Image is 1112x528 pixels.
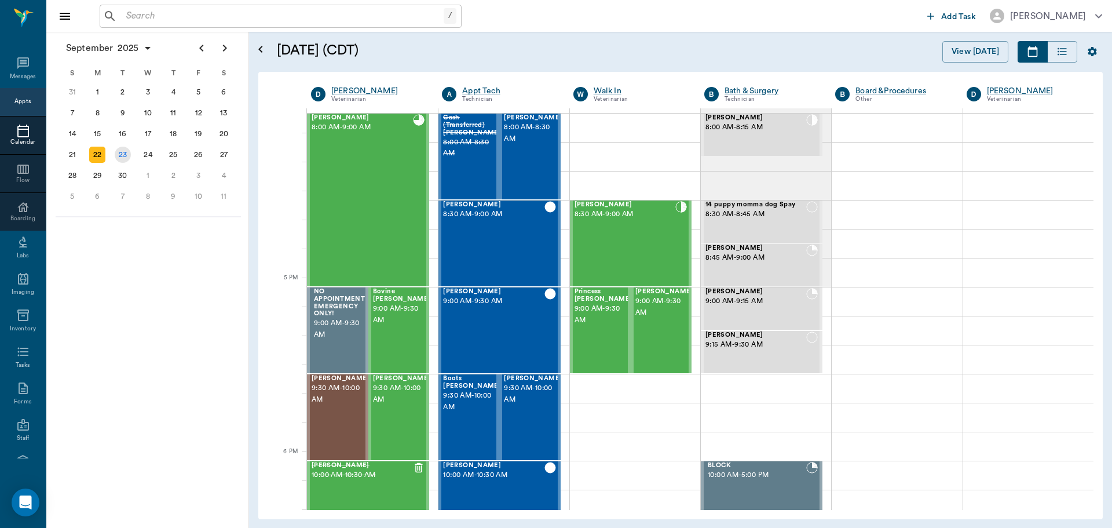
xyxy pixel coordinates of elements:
div: S [60,64,85,82]
div: Sunday, September 21, 2025 [64,147,81,163]
button: Next page [213,37,236,60]
span: 9:30 AM - 10:00 AM [504,383,562,406]
span: [PERSON_NAME] [705,332,806,339]
div: CANCELED, 8:00 AM - 8:30 AM [438,113,499,200]
div: Sunday, September 7, 2025 [64,105,81,121]
span: [PERSON_NAME] [705,245,806,252]
span: [PERSON_NAME] [312,114,413,122]
div: / [444,8,456,24]
div: Wednesday, October 8, 2025 [140,188,156,205]
div: Tuesday, September 16, 2025 [115,126,131,142]
div: Saturday, September 20, 2025 [215,126,232,142]
span: BLOCK [708,462,806,469]
span: Bovine [PERSON_NAME] [373,288,431,303]
div: CHECKED_IN, 8:30 AM - 9:00 AM [570,200,692,287]
span: 10:00 AM - 5:00 PM [708,469,806,481]
div: CHECKED_OUT, 9:30 AM - 10:00 AM [499,374,560,461]
div: BOOKED, 8:45 AM - 9:00 AM [701,243,822,287]
div: Technician [462,94,555,104]
span: 8:30 AM - 9:00 AM [443,209,544,220]
div: Thursday, October 9, 2025 [165,188,181,205]
a: Walk In [594,85,687,97]
div: Wednesday, October 1, 2025 [140,167,156,184]
div: [PERSON_NAME] [1010,9,1086,23]
div: 6 PM [268,446,298,475]
span: 8:00 AM - 8:15 AM [705,122,806,133]
span: 9:30 AM - 10:00 AM [443,390,501,413]
div: Friday, September 12, 2025 [191,105,207,121]
div: S [211,64,236,82]
span: 9:00 AM - 9:30 AM [575,303,632,326]
div: Wednesday, September 24, 2025 [140,147,156,163]
div: Board &Procedures [855,85,949,97]
div: READY_TO_CHECKOUT, 9:00 AM - 9:30 AM [631,287,692,374]
div: CHECKED_OUT, 8:30 AM - 9:00 AM [438,200,560,287]
button: [PERSON_NAME] [981,5,1111,27]
div: READY_TO_CHECKOUT, 9:30 AM - 10:00 AM [368,374,430,461]
a: Bath & Surgery [725,85,818,97]
span: 10:00 AM - 10:30 AM [443,469,544,481]
span: [PERSON_NAME] [705,114,806,122]
div: BOOKED, 9:00 AM - 9:15 AM [701,287,822,330]
div: Tuesday, September 30, 2025 [115,167,131,184]
div: B [835,87,850,101]
div: Friday, October 3, 2025 [191,167,207,184]
div: Saturday, October 4, 2025 [215,167,232,184]
div: Friday, September 5, 2025 [191,84,207,100]
span: [PERSON_NAME] [504,375,562,383]
button: Previous page [190,37,213,60]
div: READY_TO_CHECKOUT, 8:00 AM - 9:00 AM [307,113,429,287]
div: T [110,64,136,82]
div: Tuesday, October 7, 2025 [115,188,131,205]
div: T [160,64,186,82]
span: [PERSON_NAME] [312,375,370,383]
span: 2025 [115,40,141,56]
span: September [64,40,115,56]
div: Saturday, September 27, 2025 [215,147,232,163]
span: Princess [PERSON_NAME] [575,288,632,303]
input: Search [122,8,444,24]
span: 8:45 AM - 9:00 AM [705,252,806,264]
div: A [442,87,456,101]
div: READY_TO_CHECKOUT, 9:00 AM - 9:30 AM [570,287,631,374]
h5: [DATE] (CDT) [277,41,581,60]
div: CHECKED_OUT, 9:00 AM - 9:30 AM [438,287,560,374]
a: Appt Tech [462,85,555,97]
span: [PERSON_NAME] [635,288,693,296]
span: [PERSON_NAME] [443,201,544,209]
div: Appts [14,97,31,106]
div: Friday, October 10, 2025 [191,188,207,205]
div: NOT_CONFIRMED, 9:15 AM - 9:30 AM [701,330,822,374]
div: CHECKED_OUT, 9:30 AM - 10:00 AM [438,374,499,461]
button: View [DATE] [942,41,1008,63]
span: Cash (Transferred) [PERSON_NAME] [443,114,501,136]
div: M [85,64,111,82]
div: CHECKED_OUT, 9:30 AM - 10:00 AM [307,374,368,461]
span: [PERSON_NAME] [443,462,544,469]
div: Monday, September 15, 2025 [89,126,105,142]
div: Thursday, September 25, 2025 [165,147,181,163]
a: [PERSON_NAME] [987,85,1080,97]
div: CHECKED_IN, 8:00 AM - 8:15 AM [701,113,822,156]
span: 8:30 AM - 9:00 AM [575,209,675,220]
span: 8:00 AM - 8:30 AM [504,122,562,145]
div: Monday, September 22, 2025 [89,147,105,163]
div: Today, Tuesday, September 23, 2025 [115,147,131,163]
button: Close drawer [53,5,76,28]
span: [PERSON_NAME] [575,201,675,209]
div: Saturday, September 6, 2025 [215,84,232,100]
span: 10:00 AM - 10:30 AM [312,469,413,481]
span: 8:30 AM - 8:45 AM [705,209,806,220]
div: Sunday, August 31, 2025 [64,84,81,100]
button: Add Task [923,5,981,27]
div: 4 PM [268,98,298,127]
div: Open Intercom Messenger [12,489,39,516]
div: [PERSON_NAME] [331,85,425,97]
div: Veterinarian [987,94,1080,104]
div: Saturday, September 13, 2025 [215,105,232,121]
div: Messages [10,72,36,81]
span: [PERSON_NAME] [373,375,431,383]
div: Wednesday, September 10, 2025 [140,105,156,121]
